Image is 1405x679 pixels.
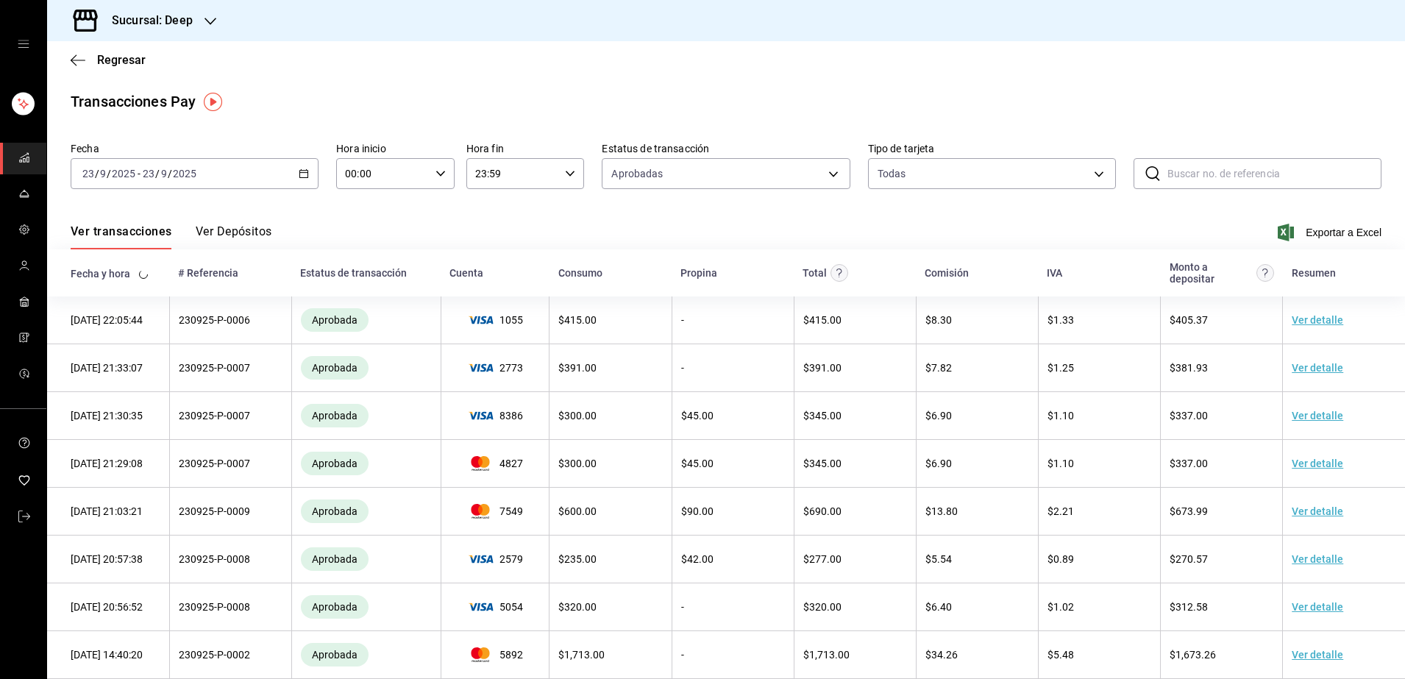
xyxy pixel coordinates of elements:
[47,583,169,631] td: [DATE] 20:56:52
[1047,362,1074,374] span: $ 1.25
[878,166,906,181] div: Todas
[1281,224,1381,241] button: Exportar a Excel
[558,458,597,469] span: $ 300.00
[301,308,369,332] div: Transacciones cobradas de manera exitosa.
[301,643,369,666] div: Transacciones cobradas de manera exitosa.
[672,296,794,344] td: -
[925,458,952,469] span: $ 6.90
[1292,267,1336,279] div: Resumen
[107,168,111,179] span: /
[306,553,363,565] span: Aprobada
[1292,458,1343,469] a: Ver detalle
[142,168,155,179] input: --
[169,583,291,631] td: 230925-P-0008
[301,356,369,380] div: Transacciones cobradas de manera exitosa.
[672,631,794,679] td: -
[672,344,794,392] td: -
[1047,553,1074,565] span: $ 0.89
[602,143,850,154] label: Estatus de transacción
[1170,649,1216,661] span: $ 1,673.26
[803,505,842,517] span: $ 690.00
[169,296,291,344] td: 230925-P-0006
[1170,553,1208,565] span: $ 270.57
[301,452,369,475] div: Transacciones cobradas de manera exitosa.
[111,168,136,179] input: ----
[558,362,597,374] span: $ 391.00
[306,601,363,613] span: Aprobada
[1170,410,1208,422] span: $ 337.00
[306,314,363,326] span: Aprobada
[47,440,169,488] td: [DATE] 21:29:08
[558,410,597,422] span: $ 300.00
[558,505,597,517] span: $ 600.00
[450,553,541,565] span: 2579
[97,53,146,67] span: Regresar
[925,505,958,517] span: $ 13.80
[449,267,483,279] div: Cuenta
[47,392,169,440] td: [DATE] 21:30:35
[1292,314,1343,326] a: Ver detalle
[169,631,291,679] td: 230925-P-0002
[196,224,272,249] button: Ver Depósitos
[803,362,842,374] span: $ 391.00
[1256,264,1274,282] svg: Este es el monto resultante del total pagado menos comisión e IVA. Esta será la parte que se depo...
[71,90,196,113] div: Transacciones Pay
[611,166,663,181] span: Aprobadas
[47,488,169,536] td: [DATE] 21:03:21
[100,12,193,29] h3: Sucursal: Deep
[681,458,714,469] span: $ 45.00
[1292,601,1343,613] a: Ver detalle
[172,168,197,179] input: ----
[450,601,541,613] span: 5054
[1292,410,1343,422] a: Ver detalle
[1047,458,1074,469] span: $ 1.10
[450,456,541,471] span: 4827
[925,601,952,613] span: $ 6.40
[47,536,169,583] td: [DATE] 20:57:38
[301,547,369,571] div: Transacciones cobradas de manera exitosa.
[558,649,605,661] span: $ 1,713.00
[830,264,848,282] svg: Este monto equivale al total pagado por el comensal antes de aplicar Comisión e IVA.
[466,143,585,154] label: Hora fin
[95,168,99,179] span: /
[71,53,146,67] button: Regresar
[450,647,541,662] span: 5892
[450,410,541,422] span: 8386
[1170,261,1253,285] div: Monto a depositar
[450,362,541,374] span: 2773
[169,488,291,536] td: 230925-P-0009
[47,296,169,344] td: [DATE] 22:05:44
[803,553,842,565] span: $ 277.00
[1047,314,1074,326] span: $ 1.33
[306,410,363,422] span: Aprobada
[306,362,363,374] span: Aprobada
[71,224,272,249] div: navigation tabs
[925,362,952,374] span: $ 7.82
[1292,649,1343,661] a: Ver detalle
[1292,505,1343,517] a: Ver detalle
[18,38,29,50] button: open drawer
[803,649,850,661] span: $ 1,713.00
[803,458,842,469] span: $ 345.00
[1292,553,1343,565] a: Ver detalle
[1170,505,1208,517] span: $ 673.99
[204,93,222,111] button: Tooltip marker
[681,505,714,517] span: $ 90.00
[1170,362,1208,374] span: $ 381.93
[803,267,827,279] div: Total
[178,267,238,279] div: # Referencia
[301,500,369,523] div: Transacciones cobradas de manera exitosa.
[803,410,842,422] span: $ 345.00
[138,168,140,179] span: -
[1047,601,1074,613] span: $ 1.02
[450,504,541,519] span: 7549
[301,595,369,619] div: Transacciones cobradas de manera exitosa.
[47,344,169,392] td: [DATE] 21:33:07
[925,267,969,279] div: Comisión
[306,649,363,661] span: Aprobada
[450,314,541,326] span: 1055
[155,168,160,179] span: /
[925,553,952,565] span: $ 5.54
[558,267,602,279] div: Consumo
